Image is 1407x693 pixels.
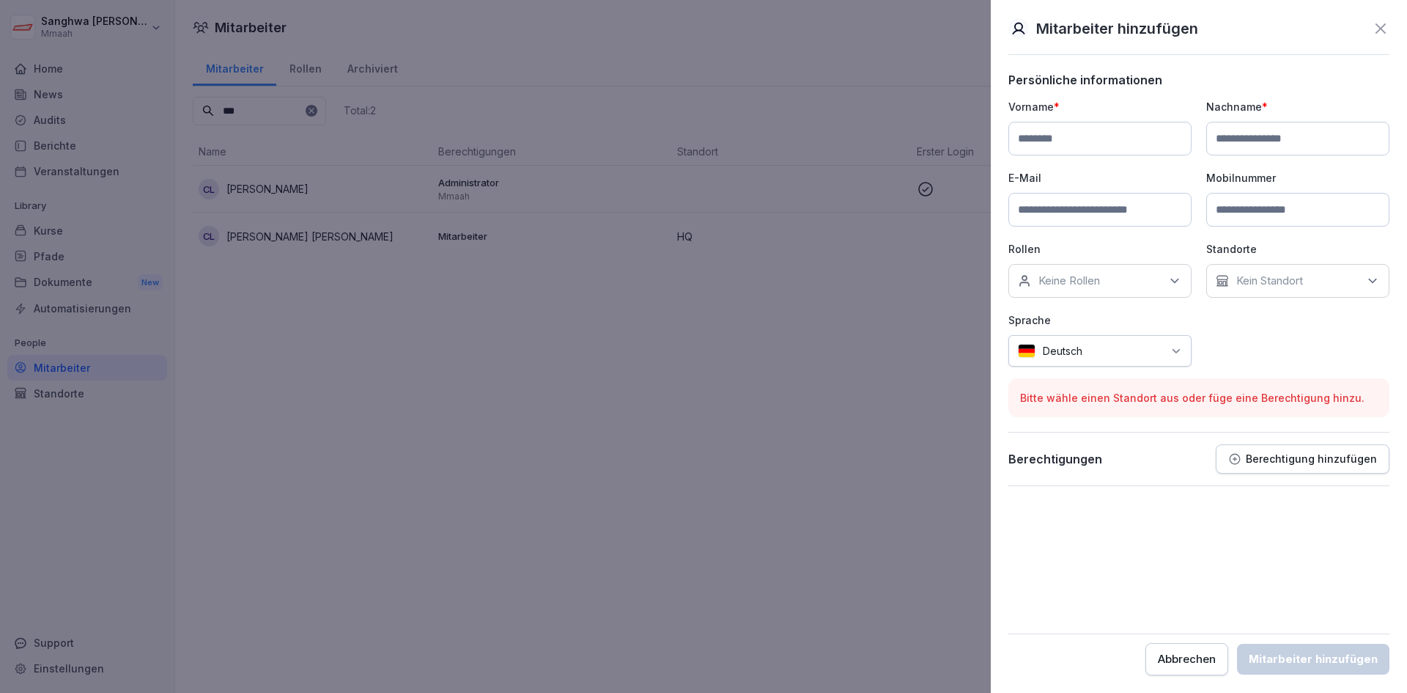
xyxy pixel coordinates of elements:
[1008,99,1192,114] p: Vorname
[1145,643,1228,675] button: Abbrechen
[1237,644,1389,675] button: Mitarbeiter hinzufügen
[1008,335,1192,367] div: Deutsch
[1038,274,1100,288] p: Keine Rollen
[1020,390,1378,406] p: Bitte wähle einen Standort aus oder füge eine Berechtigung hinzu.
[1206,99,1389,114] p: Nachname
[1206,170,1389,186] p: Mobilnummer
[1216,444,1389,474] button: Berechtigung hinzufügen
[1236,274,1303,288] p: Kein Standort
[1206,241,1389,257] p: Standorte
[1008,452,1102,466] p: Berechtigungen
[1249,651,1378,667] div: Mitarbeiter hinzufügen
[1008,73,1389,87] p: Persönliche informationen
[1008,241,1192,257] p: Rollen
[1008,170,1192,186] p: E-Mail
[1008,312,1192,328] p: Sprache
[1036,18,1198,40] p: Mitarbeiter hinzufügen
[1018,344,1035,358] img: de.svg
[1158,651,1216,667] div: Abbrechen
[1246,453,1377,465] p: Berechtigung hinzufügen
